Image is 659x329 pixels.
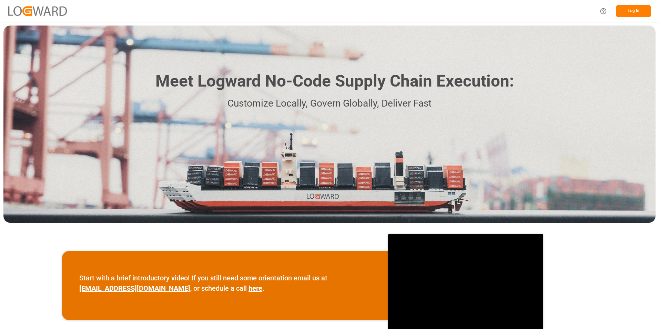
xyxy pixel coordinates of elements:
[616,5,651,17] button: Log In
[249,284,262,292] a: here
[155,69,514,93] h1: Meet Logward No-Code Supply Chain Execution:
[596,3,611,19] button: Help Center
[8,6,67,16] img: Logward_new_orange.png
[79,284,190,292] a: [EMAIL_ADDRESS][DOMAIN_NAME]
[145,96,514,111] p: Customize Locally, Govern Globally, Deliver Fast
[79,273,371,293] p: Start with a brief introductory video! If you still need some orientation email us at , or schedu...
